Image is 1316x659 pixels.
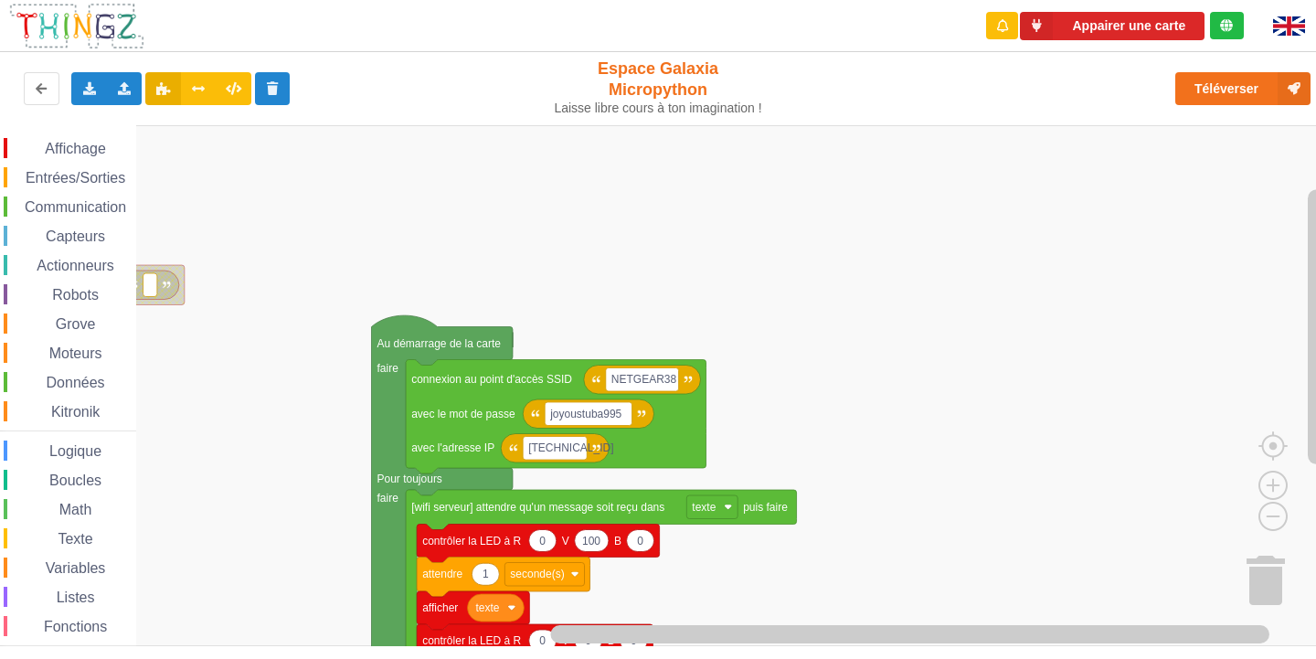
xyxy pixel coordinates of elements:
div: Espace Galaxia Micropython [547,58,770,116]
text: B [614,535,621,547]
span: Texte [55,531,95,547]
text: puis faire [743,501,788,514]
span: Affichage [42,141,108,156]
img: gb.png [1273,16,1305,36]
text: V [562,535,569,547]
span: Grove [53,316,99,332]
img: thingz_logo.png [8,2,145,50]
span: Logique [47,443,104,459]
span: Variables [43,560,109,576]
text: contrôler la LED à R [422,535,521,547]
text: [wifi serveur] attendre qu'un message soit reçu dans [411,501,664,514]
text: 0 [539,535,546,547]
span: Moteurs [47,345,105,361]
span: Kitronik [48,404,102,420]
text: texte [692,501,716,514]
text: 1 [483,568,489,580]
span: Boucles [47,473,104,488]
button: Téléverser [1175,72,1311,105]
span: Actionneurs [34,258,117,273]
text: connexion au point d'accès SSID [411,373,572,386]
text: seconde(s) [510,568,564,580]
div: Tu es connecté au serveur de création de Thingz [1210,12,1244,39]
text: Au démarrage de la carte [377,337,502,350]
span: Math [57,502,95,517]
text: texte [476,601,500,614]
text: joyoustuba995 [549,408,621,420]
text: [TECHNICAL_ID] [528,441,613,454]
span: Capteurs [43,229,108,244]
span: Fonctions [41,619,110,634]
text: attendre [422,568,462,580]
span: Entrées/Sorties [23,170,128,186]
text: afficher [422,601,458,614]
span: Données [44,375,108,390]
text: Pour toujours [377,473,442,485]
span: Communication [22,199,129,215]
button: Appairer une carte [1020,12,1205,40]
text: 0 [637,535,643,547]
text: avec l'adresse IP [411,441,494,454]
text: avec le mot de passe [411,408,515,420]
div: Laisse libre cours à ton imagination ! [547,101,770,116]
text: 100 [582,535,600,547]
text: faire [377,362,399,375]
span: Listes [54,590,98,605]
text: NETGEAR38 [611,373,677,386]
text: faire [377,492,399,505]
span: Robots [49,287,101,303]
